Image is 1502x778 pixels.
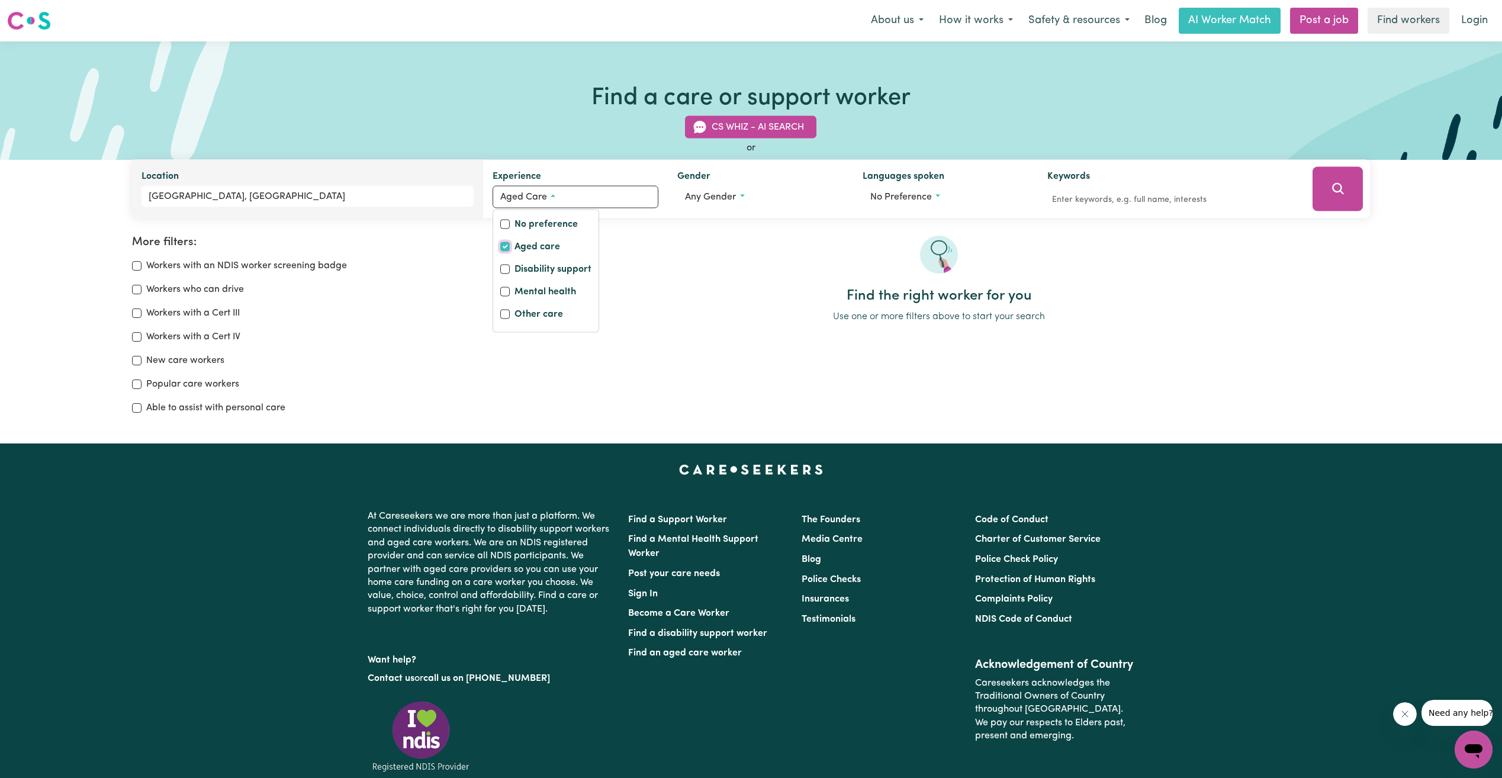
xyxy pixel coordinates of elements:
[141,186,474,207] input: Enter a suburb
[802,555,821,564] a: Blog
[132,141,1369,155] div: or
[628,569,720,578] a: Post your care needs
[514,285,576,301] label: Mental health
[493,210,599,333] div: Worker experience options
[146,401,285,415] label: Able to assist with personal care
[132,236,493,249] h2: More filters:
[975,658,1134,672] h2: Acknowledgement of Country
[146,259,347,273] label: Workers with an NDIS worker screening badge
[975,535,1101,544] a: Charter of Customer Service
[368,667,614,690] p: or
[1047,191,1296,209] input: Enter keywords, e.g. full name, interests
[514,217,578,234] label: No preference
[628,648,742,658] a: Find an aged care worker
[1021,8,1137,33] button: Safety & resources
[1313,167,1362,211] button: Search
[423,674,550,683] a: call us on [PHONE_NUMBER]
[679,465,823,474] a: Careseekers home page
[628,515,727,525] a: Find a Support Worker
[368,505,614,621] p: At Careseekers we are more than just a platform. We connect individuals directly to disability su...
[500,192,547,202] span: Aged care
[146,377,239,391] label: Popular care workers
[1368,8,1449,34] a: Find workers
[802,535,863,544] a: Media Centre
[591,84,911,112] h1: Find a care or support worker
[514,240,560,256] label: Aged care
[368,649,614,667] p: Want help?
[1179,8,1281,34] a: AI Worker Match
[508,288,1370,305] h2: Find the right worker for you
[1455,731,1493,769] iframe: Button to launch messaging window
[975,555,1058,564] a: Police Check Policy
[1047,169,1090,186] label: Keywords
[975,594,1053,604] a: Complaints Policy
[7,7,51,34] a: Careseekers logo
[508,310,1370,324] p: Use one or more filters above to start your search
[1393,702,1417,726] iframe: Close message
[802,575,861,584] a: Police Checks
[628,629,767,638] a: Find a disability support worker
[975,575,1095,584] a: Protection of Human Rights
[975,672,1134,748] p: Careseekers acknowledges the Traditional Owners of Country throughout [GEOGRAPHIC_DATA]. We pay o...
[493,169,541,186] label: Experience
[1421,700,1493,726] iframe: Message from company
[975,515,1048,525] a: Code of Conduct
[802,515,860,525] a: The Founders
[146,306,240,320] label: Workers with a Cert III
[7,10,51,31] img: Careseekers logo
[685,116,816,139] button: CS Whiz - AI Search
[514,307,563,324] label: Other care
[368,674,414,683] a: Contact us
[628,609,729,618] a: Become a Care Worker
[146,353,224,368] label: New care workers
[628,535,758,558] a: Find a Mental Health Support Worker
[685,192,736,202] span: Any gender
[141,169,179,186] label: Location
[7,8,72,18] span: Need any help?
[863,8,931,33] button: About us
[146,330,240,344] label: Workers with a Cert IV
[975,615,1072,624] a: NDIS Code of Conduct
[863,169,944,186] label: Languages spoken
[514,262,591,279] label: Disability support
[677,169,710,186] label: Gender
[1290,8,1358,34] a: Post a job
[677,186,843,208] button: Worker gender preference
[628,589,658,599] a: Sign In
[802,615,855,624] a: Testimonials
[931,8,1021,33] button: How it works
[802,594,849,604] a: Insurances
[870,192,932,202] span: No preference
[493,186,658,208] button: Worker experience options
[1137,8,1174,34] a: Blog
[368,699,474,773] img: Registered NDIS provider
[863,186,1028,208] button: Worker language preferences
[1454,8,1495,34] a: Login
[146,282,244,297] label: Workers who can drive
